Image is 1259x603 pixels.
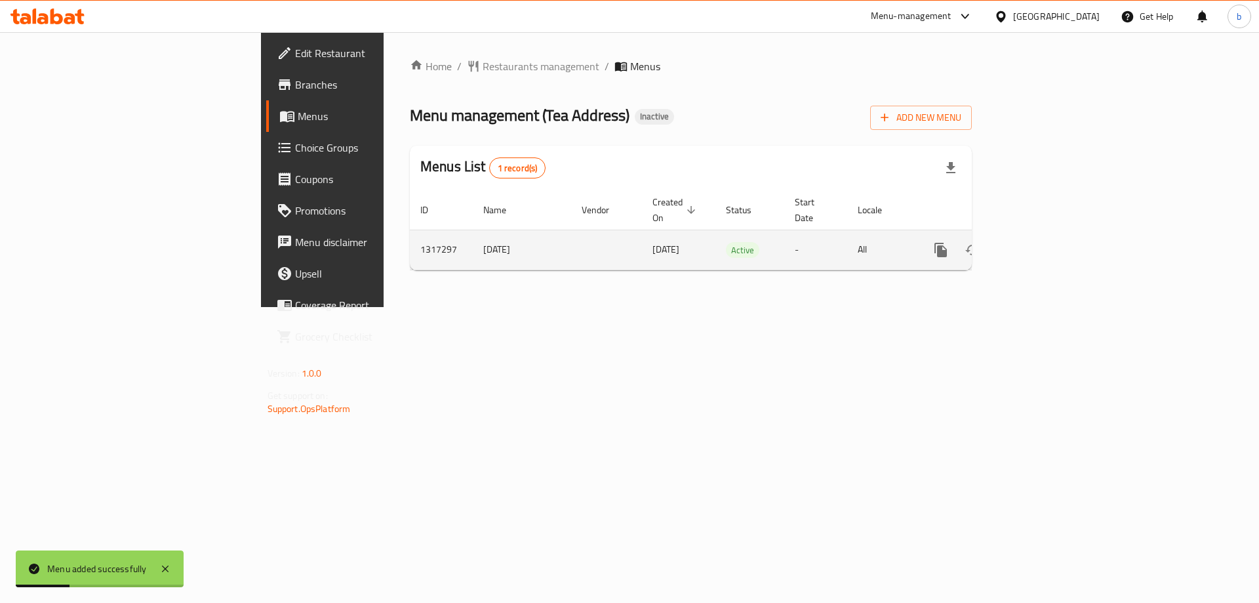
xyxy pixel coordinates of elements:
span: Start Date [795,194,831,226]
span: [DATE] [652,241,679,258]
span: Grocery Checklist [295,329,461,344]
a: Menus [266,100,471,132]
span: Edit Restaurant [295,45,461,61]
span: Coverage Report [295,297,461,313]
a: Grocery Checklist [266,321,471,352]
span: Branches [295,77,461,93]
span: Restaurants management [483,58,599,74]
a: Coverage Report [266,289,471,321]
span: Locale [858,202,899,218]
span: Version: [268,365,300,382]
span: ID [420,202,445,218]
button: more [925,234,957,266]
a: Coupons [266,163,471,195]
div: Inactive [635,109,674,125]
span: Menu disclaimer [295,234,461,250]
div: Menu added successfully [47,562,147,576]
a: Choice Groups [266,132,471,163]
span: Upsell [295,266,461,281]
span: Promotions [295,203,461,218]
span: Menus [298,108,461,124]
a: Support.OpsPlatform [268,400,351,417]
span: 1.0.0 [302,365,322,382]
div: Total records count [489,157,546,178]
div: Active [726,242,759,258]
a: Menu disclaimer [266,226,471,258]
span: Active [726,243,759,258]
span: Coupons [295,171,461,187]
span: Created On [652,194,700,226]
span: Menu management ( Tea Address ) [410,100,629,130]
span: 1 record(s) [490,162,546,175]
td: - [784,230,847,270]
h2: Menus List [420,157,546,178]
td: All [847,230,915,270]
span: Inactive [635,111,674,122]
button: Add New Menu [870,106,972,130]
div: Menu-management [871,9,951,24]
span: Menus [630,58,660,74]
nav: breadcrumb [410,58,972,74]
span: Name [483,202,523,218]
div: [GEOGRAPHIC_DATA] [1013,9,1100,24]
table: enhanced table [410,190,1062,270]
a: Edit Restaurant [266,37,471,69]
a: Upsell [266,258,471,289]
span: Choice Groups [295,140,461,156]
a: Restaurants management [467,58,599,74]
a: Promotions [266,195,471,226]
th: Actions [915,190,1062,230]
a: Branches [266,69,471,100]
li: / [605,58,609,74]
span: Add New Menu [881,110,961,126]
button: Change Status [957,234,988,266]
span: b [1237,9,1241,24]
span: Vendor [582,202,626,218]
td: [DATE] [473,230,571,270]
span: Status [726,202,769,218]
span: Get support on: [268,387,328,404]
